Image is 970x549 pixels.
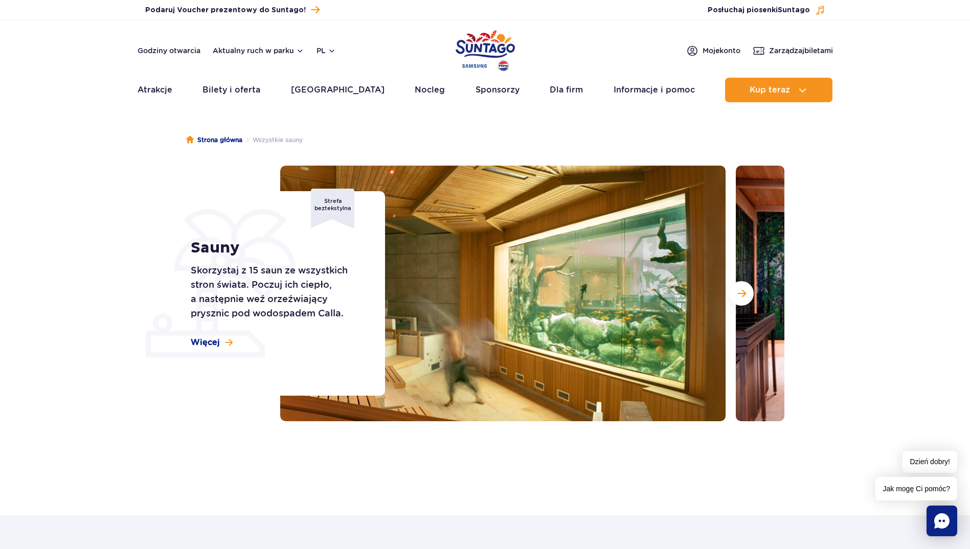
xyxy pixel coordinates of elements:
span: Zarządzaj biletami [769,45,833,56]
span: Więcej [191,337,220,348]
li: Wszystkie sauny [242,135,303,145]
a: Park of Poland [456,26,515,73]
span: Suntago [778,7,810,14]
a: Mojekonto [686,44,740,57]
div: Strefa beztekstylna [311,189,354,228]
button: Kup teraz [725,78,832,102]
a: Sponsorzy [476,78,520,102]
div: Chat [927,506,957,536]
span: Podaruj Voucher prezentowy do Suntago! [145,5,306,15]
button: Następny slajd [729,281,754,306]
a: Podaruj Voucher prezentowy do Suntago! [145,3,320,17]
a: Zarządzajbiletami [753,44,833,57]
p: Skorzystaj z 15 saun ze wszystkich stron świata. Poczuj ich ciepło, a następnie weź orzeźwiający ... [191,263,362,321]
a: Informacje i pomoc [614,78,695,102]
img: Sauna w strefie Relax z dużym akwarium na ścianie, przytulne wnętrze i drewniane ławki [280,166,726,421]
a: [GEOGRAPHIC_DATA] [291,78,385,102]
span: Dzień dobry! [903,451,957,473]
h1: Sauny [191,239,362,257]
a: Nocleg [415,78,445,102]
button: Aktualny ruch w parku [213,47,304,55]
button: pl [317,45,336,56]
a: Strona główna [186,135,242,145]
a: Atrakcje [138,78,172,102]
a: Dla firm [550,78,583,102]
span: Kup teraz [750,85,790,95]
span: Posłuchaj piosenki [708,5,810,15]
span: Jak mogę Ci pomóc? [875,477,957,500]
a: Godziny otwarcia [138,45,200,56]
a: Bilety i oferta [202,78,260,102]
button: Posłuchaj piosenkiSuntago [708,5,825,15]
span: Moje konto [703,45,740,56]
a: Więcej [191,337,233,348]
